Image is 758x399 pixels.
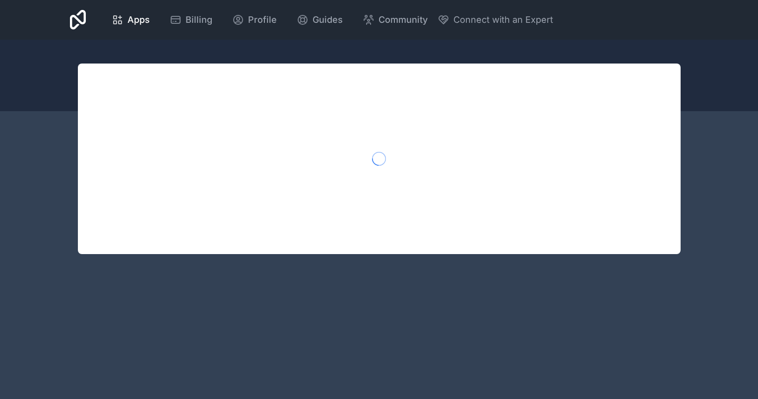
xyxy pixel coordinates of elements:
[289,9,351,31] a: Guides
[453,13,553,27] span: Connect with an Expert
[162,9,220,31] a: Billing
[355,9,436,31] a: Community
[438,13,553,27] button: Connect with an Expert
[379,13,428,27] span: Community
[127,13,150,27] span: Apps
[104,9,158,31] a: Apps
[224,9,285,31] a: Profile
[313,13,343,27] span: Guides
[186,13,212,27] span: Billing
[248,13,277,27] span: Profile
